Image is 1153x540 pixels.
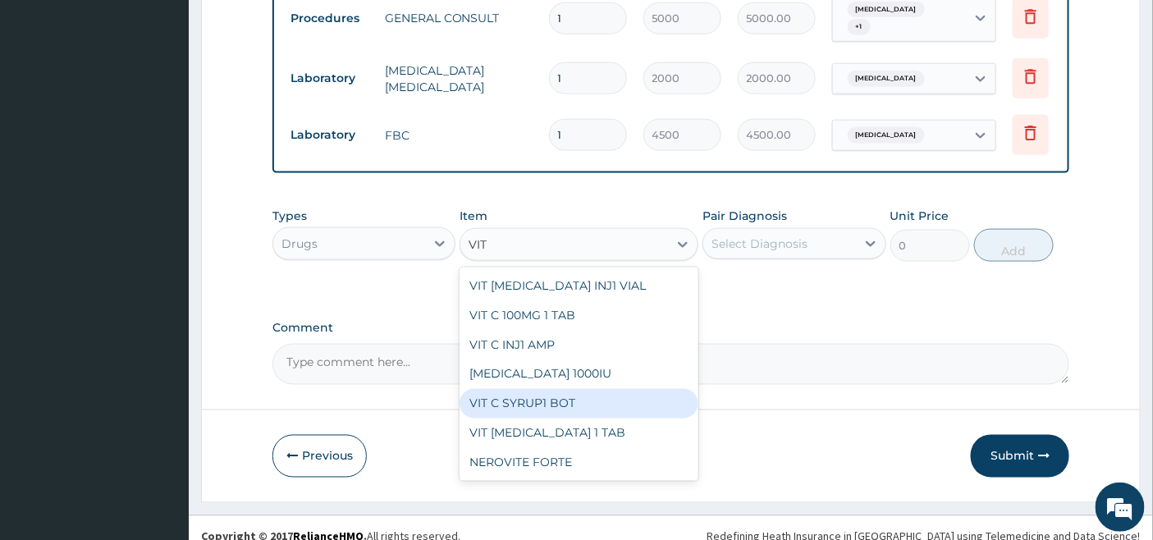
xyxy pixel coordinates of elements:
td: GENERAL CONSULT [377,2,541,34]
button: Submit [971,435,1069,478]
label: Unit Price [890,208,949,224]
div: Select Diagnosis [711,236,808,252]
div: [MEDICAL_DATA] 1000IU [460,359,698,389]
div: VIT C INJ1 AMP [460,330,698,359]
label: Comment [272,321,1070,335]
div: Drugs [281,236,318,252]
div: VIT [MEDICAL_DATA] INJ1 VIAL [460,271,698,300]
button: Add [974,229,1054,262]
span: + 1 [848,19,871,35]
td: Procedures [282,3,377,34]
div: VIT C 100MG 1 TAB [460,300,698,330]
div: VIT C SYRUP1 BOT [460,389,698,419]
textarea: Type your message and hit 'Enter' [8,363,313,420]
label: Pair Diagnosis [702,208,787,224]
img: d_794563401_company_1708531726252_794563401 [30,82,66,123]
td: Laboratory [282,63,377,94]
label: Item [460,208,487,224]
span: We're online! [95,164,226,330]
td: [MEDICAL_DATA] [MEDICAL_DATA] [377,54,541,103]
label: Types [272,209,307,223]
div: NEROVITE FORTE [460,448,698,478]
td: FBC [377,119,541,152]
button: Previous [272,435,367,478]
div: VIT [MEDICAL_DATA] 1 TAB [460,419,698,448]
span: [MEDICAL_DATA] [848,2,925,18]
div: Chat with us now [85,92,276,113]
span: [MEDICAL_DATA] [848,127,925,144]
td: Laboratory [282,120,377,150]
div: Minimize live chat window [269,8,309,48]
span: [MEDICAL_DATA] [848,71,925,87]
